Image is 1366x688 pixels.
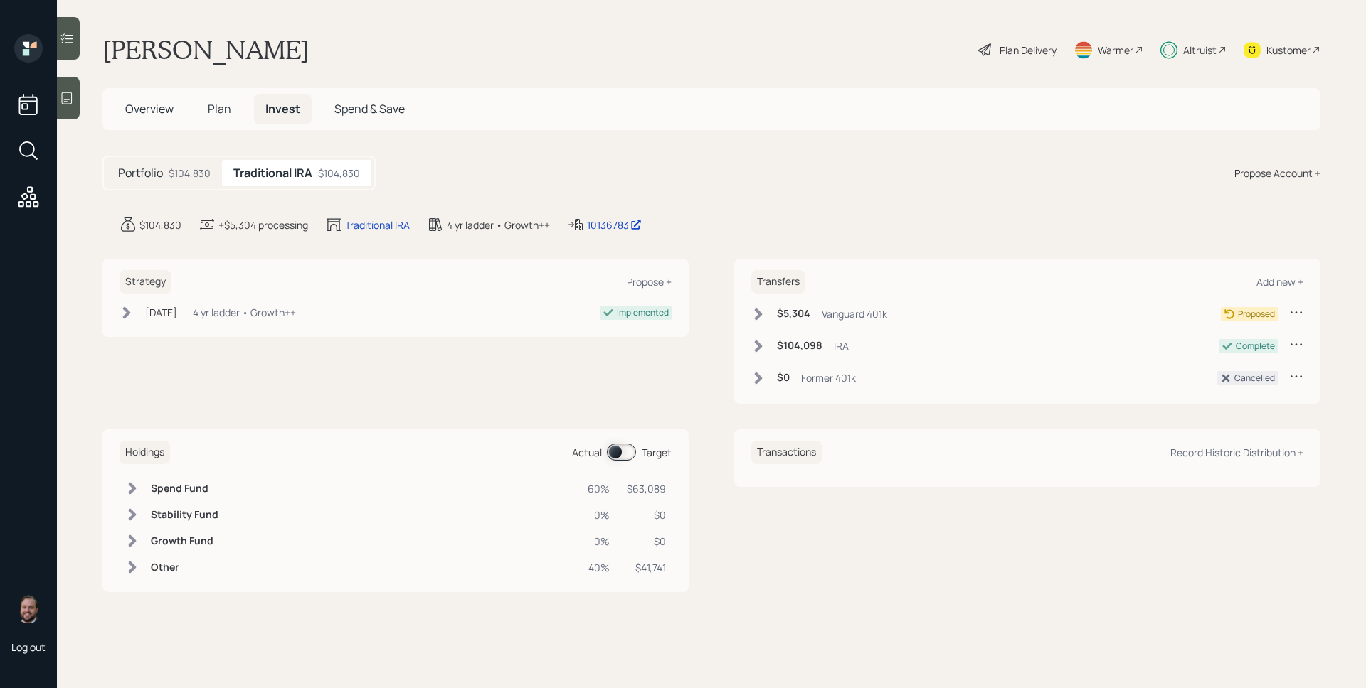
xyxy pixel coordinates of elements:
h6: Other [151,561,218,574]
div: $0 [627,507,666,522]
div: $104,830 [139,217,181,232]
div: $63,089 [627,481,666,496]
div: Log out [11,640,46,654]
h6: Strategy [120,270,171,294]
div: Complete [1236,340,1275,353]
div: $104,830 [318,166,360,181]
div: $41,741 [627,560,666,575]
span: Invest [265,101,300,117]
h5: Traditional IRA [233,166,312,180]
div: Plan Delivery [1000,43,1057,58]
div: Add new + [1256,275,1303,289]
div: 4 yr ladder • Growth++ [193,305,296,320]
div: Implemented [617,306,669,319]
span: Spend & Save [334,101,405,117]
div: 4 yr ladder • Growth++ [447,217,550,232]
div: Propose Account + [1234,166,1320,181]
div: Vanguard 401k [822,306,887,321]
div: 0% [588,507,610,522]
div: 10136783 [587,217,642,232]
div: Traditional IRA [345,217,410,232]
div: Kustomer [1266,43,1311,58]
div: Former 401k [801,370,856,385]
h6: Transfers [751,270,805,294]
h6: Growth Fund [151,535,218,547]
h6: $5,304 [777,308,810,320]
h6: Transactions [751,441,822,464]
div: Propose + [627,275,672,289]
h5: Portfolio [118,166,163,180]
div: Actual [572,445,602,460]
div: +$5,304 processing [218,217,308,232]
div: Target [642,445,672,460]
span: Plan [208,101,231,117]
div: 0% [588,534,610,549]
h6: $104,098 [777,340,822,352]
div: Proposed [1238,308,1275,321]
div: 60% [588,481,610,496]
img: james-distasi-headshot.png [14,595,43,623]
div: [DATE] [145,305,177,320]
div: 40% [588,560,610,575]
h1: [PERSON_NAME] [102,34,309,65]
h6: $0 [777,372,790,384]
h6: Stability Fund [151,509,218,521]
h6: Spend Fund [151,483,218,495]
div: Cancelled [1234,372,1275,385]
div: Warmer [1098,43,1133,58]
div: Altruist [1183,43,1217,58]
span: Overview [125,101,174,117]
h6: Holdings [120,441,170,464]
div: Record Historic Distribution + [1170,446,1303,459]
div: $104,830 [169,166,211,181]
div: IRA [834,338,849,353]
div: $0 [627,534,666,549]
